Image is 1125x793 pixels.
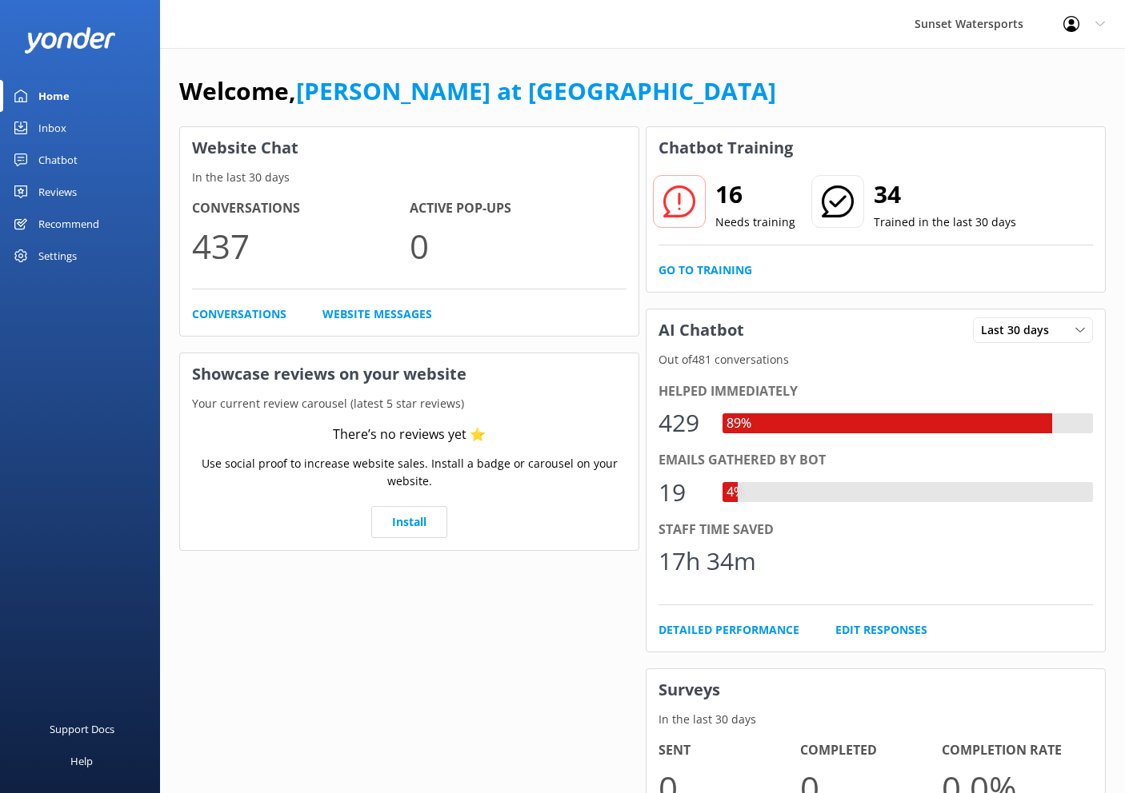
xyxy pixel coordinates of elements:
[715,213,795,231] p: Needs training
[180,169,639,186] p: In the last 30 days
[659,520,1093,540] div: Staff time saved
[410,198,627,219] h4: Active Pop-ups
[659,740,800,761] h4: Sent
[38,144,78,176] div: Chatbot
[800,740,942,761] h4: Completed
[179,72,776,110] h1: Welcome,
[715,175,795,213] h2: 16
[659,381,1093,402] div: Helped immediately
[192,455,627,491] p: Use social proof to increase website sales. Install a badge or carousel on your website.
[723,413,755,434] div: 89%
[835,621,927,639] a: Edit Responses
[70,745,93,777] div: Help
[180,127,639,169] h3: Website Chat
[647,351,1105,369] p: Out of 481 conversations
[981,321,1059,339] span: Last 30 days
[647,127,805,169] h3: Chatbot Training
[647,669,1105,711] h3: Surveys
[296,74,776,107] a: [PERSON_NAME] at [GEOGRAPHIC_DATA]
[38,176,77,208] div: Reviews
[192,305,286,323] a: Conversations
[647,711,1105,728] p: In the last 30 days
[371,506,447,538] a: Install
[180,395,639,412] p: Your current review carousel (latest 5 star reviews)
[192,219,410,273] p: 437
[38,208,99,240] div: Recommend
[192,198,410,219] h4: Conversations
[50,713,114,745] div: Support Docs
[659,473,707,512] div: 19
[647,309,756,351] h3: AI Chatbot
[180,353,639,395] h3: Showcase reviews on your website
[410,219,627,273] p: 0
[659,542,756,580] div: 17h 34m
[659,261,752,279] a: Go to Training
[659,404,707,442] div: 429
[38,112,66,144] div: Inbox
[874,213,1016,231] p: Trained in the last 30 days
[333,424,486,445] div: There’s no reviews yet ⭐
[659,450,1093,471] div: Emails gathered by bot
[659,621,799,639] a: Detailed Performance
[942,740,1083,761] h4: Completion Rate
[723,482,748,503] div: 4%
[38,80,70,112] div: Home
[874,175,1016,213] h2: 34
[38,240,77,272] div: Settings
[322,305,432,323] a: Website Messages
[24,27,116,54] img: yonder-white-logo.png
